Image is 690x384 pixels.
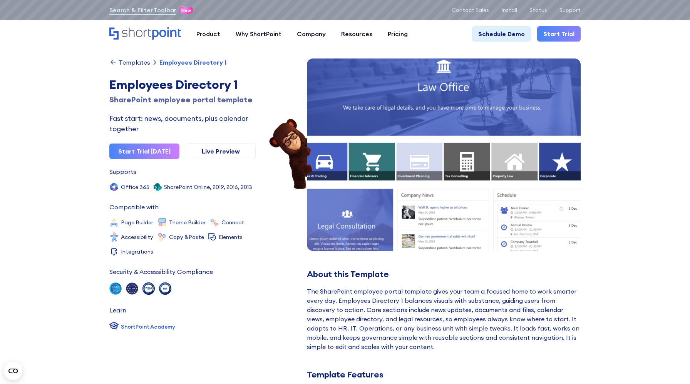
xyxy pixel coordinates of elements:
div: Employees Directory 1 [109,75,256,94]
div: About this Template [307,269,581,279]
div: Supports [109,169,136,175]
div: Theme Builder [169,220,206,225]
div: Integrations [121,249,153,254]
a: Resources [333,26,380,42]
div: Employees Directory 1 [159,59,226,65]
div: Why ShortPoint [236,29,281,38]
div: Copy &Paste [169,234,204,240]
img: SOC 2 Type II, SOC 3 [109,282,122,295]
a: Live Preview [186,143,256,159]
a: Start Trial [DATE] [109,144,179,159]
div: Accessibility [121,234,153,240]
a: ShortPoint Academy [109,321,175,332]
div: The SharePoint employee portal template gives your team a focused home to work smarter every day.... [307,287,581,351]
a: Status [529,7,547,13]
div: Elements [219,234,243,240]
a: Product [189,26,228,42]
a: Templates [109,58,150,66]
div: Learn [109,307,126,313]
div: ADA [159,282,171,295]
img: GDPR [126,282,138,295]
div: SharePoint employee portal template [109,94,256,105]
div: Page Builder [121,220,153,225]
a: Start Trial [537,26,581,42]
a: Pricing [380,26,415,42]
div: WCAG 2.1 [142,282,155,295]
div: SharePoint Online, 2019, 2016, 2013 [164,184,252,190]
div: Fast start: news, documents, plus calendar together [109,113,256,134]
div: ShortPoint Academy [121,323,175,331]
iframe: Chat Widget [651,347,690,384]
div: Templates [119,59,150,65]
a: Home [109,27,181,40]
a: Contact Sales [452,7,489,13]
a: Support [559,7,581,13]
a: Company [289,26,333,42]
div: Template Features [307,370,581,379]
div: Resources [341,29,372,38]
a: Install [501,7,517,13]
a: Schedule Demo [472,26,531,42]
div: Connect [221,220,244,225]
div: Office 365 [121,184,149,190]
div: Product [196,29,220,38]
a: Search & Filter Toolbar [109,5,176,15]
button: Open CMP widget [4,362,22,380]
div: Company [297,29,326,38]
a: Why ShortPoint [228,26,289,42]
div: Security & Accessibility Compliance [109,269,213,275]
div: Compatible with [109,204,159,210]
div: Pricing [388,29,408,38]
